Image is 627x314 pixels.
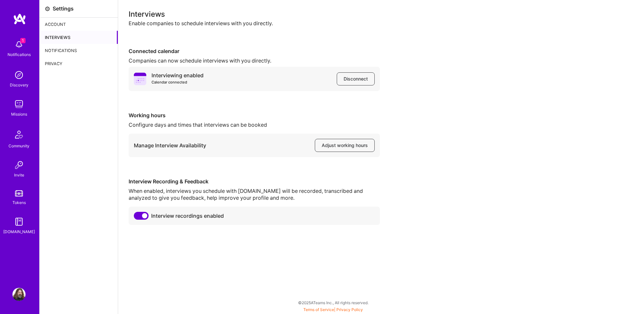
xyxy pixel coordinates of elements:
img: teamwork [12,98,26,111]
i: icon PurpleCalendar [134,73,146,85]
div: Community [9,142,29,149]
span: Interview recordings enabled [151,212,224,219]
div: Discovery [10,82,28,88]
img: guide book [12,215,26,228]
img: discovery [12,68,26,82]
a: Privacy Policy [336,307,363,312]
div: Tokens [12,199,26,206]
div: When enabled, interviews you schedule with [DOMAIN_NAME] will be recorded, transcribed and analyz... [129,188,380,201]
img: tokens [15,190,23,196]
div: Settings [53,5,74,12]
div: Companies can now schedule interviews with you directly. [129,57,380,64]
button: Disconnect [337,72,375,85]
div: Missions [11,111,27,118]
div: Enable companies to schedule interviews with you directly. [129,20,617,27]
div: Connected calendar [129,48,380,55]
div: Interview Recording & Feedback [129,178,380,185]
div: Calendar connected [152,79,204,86]
img: User Avatar [12,288,26,301]
div: Interviewing enabled [152,72,204,86]
div: Configure days and times that interviews can be booked [129,121,380,128]
img: Community [11,127,27,142]
span: Adjust working hours [322,142,368,149]
div: Account [40,18,118,31]
span: | [303,307,363,312]
a: Terms of Service [303,307,334,312]
a: User Avatar [11,288,27,301]
div: Interviews [40,31,118,44]
div: Manage Interview Availability [134,142,206,149]
img: logo [13,13,26,25]
i: icon Settings [45,6,50,11]
div: Working hours [129,112,380,119]
div: [DOMAIN_NAME] [3,228,35,235]
span: Disconnect [344,76,368,82]
div: Interviews [129,10,617,17]
img: bell [12,38,26,51]
div: Notifications [40,44,118,57]
div: Invite [14,172,24,178]
span: 1 [20,38,26,43]
div: Notifications [8,51,31,58]
img: Invite [12,158,26,172]
div: © 2025 ATeams Inc., All rights reserved. [39,294,627,311]
button: Adjust working hours [315,139,375,152]
div: Privacy [40,57,118,70]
